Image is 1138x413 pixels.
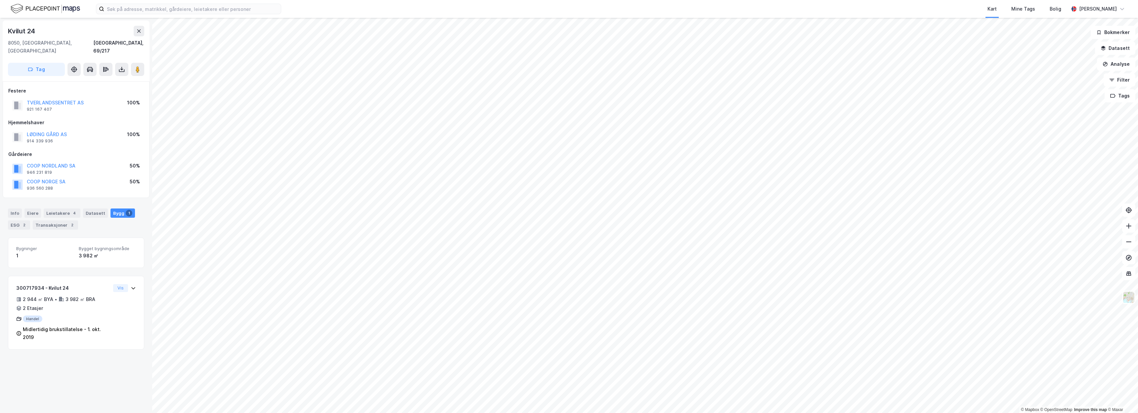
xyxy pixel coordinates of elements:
button: Vis [113,284,128,292]
button: Datasett [1095,42,1135,55]
div: 2 Etasjer [23,304,43,312]
div: Midlertidig brukstillatelse - 1. okt. 2019 [23,325,110,341]
div: 8050, [GEOGRAPHIC_DATA], [GEOGRAPHIC_DATA] [8,39,93,55]
div: Bygg [110,208,135,218]
div: [PERSON_NAME] [1079,5,1117,13]
div: 3 982 ㎡ BRA [66,295,95,303]
div: ESG [8,220,30,230]
a: Improve this map [1074,407,1107,412]
div: 50% [130,162,140,170]
button: Tag [8,63,65,76]
div: 50% [130,178,140,186]
button: Filter [1104,73,1135,87]
div: 921 167 407 [27,107,52,112]
div: 1 [16,252,73,260]
div: 914 339 936 [27,138,53,144]
div: Transaksjoner [33,220,78,230]
img: Z [1122,291,1135,304]
div: 3 982 ㎡ [79,252,136,260]
div: Hjemmelshaver [8,119,144,127]
span: Bygninger [16,246,73,251]
div: Bolig [1050,5,1061,13]
div: 100% [127,131,140,138]
div: Kart [987,5,997,13]
a: Mapbox [1021,407,1039,412]
div: Gårdeiere [8,150,144,158]
div: Kontrollprogram for chat [1105,381,1138,413]
iframe: Chat Widget [1105,381,1138,413]
div: Festere [8,87,144,95]
button: Bokmerker [1091,26,1135,39]
div: 936 560 288 [27,186,53,191]
div: 1 [126,210,132,216]
div: Eiere [24,208,41,218]
span: Bygget bygningsområde [79,246,136,251]
div: 2 944 ㎡ BYA [23,295,53,303]
button: Tags [1105,89,1135,102]
button: Analyse [1097,57,1135,71]
div: Info [8,208,22,218]
a: OpenStreetMap [1040,407,1072,412]
div: • [55,297,57,302]
input: Søk på adresse, matrikkel, gårdeiere, leietakere eller personer [104,4,281,14]
div: 100% [127,99,140,107]
div: 300717934 - Kvilut 24 [16,284,110,292]
div: 946 231 819 [27,170,52,175]
div: Kvilut 24 [8,26,36,36]
div: Mine Tags [1011,5,1035,13]
div: 4 [71,210,78,216]
div: Datasett [83,208,108,218]
div: 2 [69,222,75,228]
img: logo.f888ab2527a4732fd821a326f86c7f29.svg [11,3,80,15]
div: [GEOGRAPHIC_DATA], 69/217 [93,39,144,55]
div: Leietakere [44,208,80,218]
div: 2 [21,222,27,228]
